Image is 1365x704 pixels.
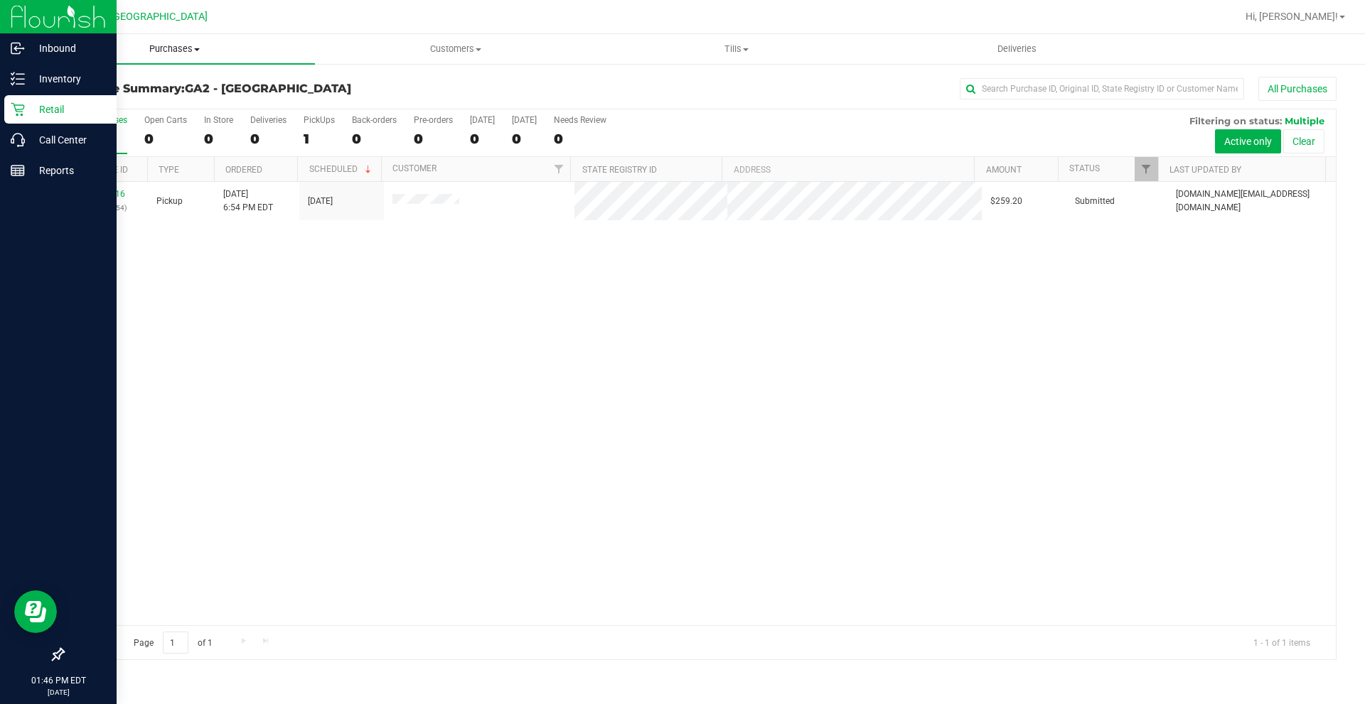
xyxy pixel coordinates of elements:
a: Customer [392,163,437,173]
span: [DATE] [308,195,333,208]
div: 1 [304,131,335,147]
div: In Store [204,115,233,125]
a: Ordered [225,165,262,175]
input: Search Purchase ID, Original ID, State Registry ID or Customer Name... [960,78,1244,99]
div: 0 [204,131,233,147]
inline-svg: Call Center [11,133,25,147]
button: Active only [1215,129,1281,153]
input: 1 [163,632,188,654]
span: Submitted [1075,195,1115,208]
span: Purchases [34,43,315,55]
div: 0 [250,131,287,147]
h3: Purchase Summary: [63,82,487,95]
a: Last Updated By [1169,165,1241,175]
th: Address [722,157,974,182]
div: 0 [470,131,495,147]
div: 0 [512,131,537,147]
span: Pickup [156,195,183,208]
div: 0 [144,131,187,147]
div: [DATE] [470,115,495,125]
a: Deliveries [877,34,1157,64]
iframe: Resource center [14,590,57,633]
span: [DOMAIN_NAME][EMAIL_ADDRESS][DOMAIN_NAME] [1176,188,1327,215]
inline-svg: Retail [11,102,25,117]
span: 1 - 1 of 1 items [1242,632,1322,653]
p: 01:46 PM EDT [6,674,110,687]
p: Reports [25,162,110,179]
span: Hi, [PERSON_NAME]! [1246,11,1338,22]
span: Filtering on status: [1189,115,1282,126]
span: $259.20 [990,195,1022,208]
div: 0 [554,131,606,147]
div: Back-orders [352,115,397,125]
div: 0 [352,131,397,147]
inline-svg: Reports [11,163,25,178]
div: [DATE] [512,115,537,125]
a: Status [1069,163,1100,173]
span: Customers [316,43,595,55]
div: PickUps [304,115,335,125]
a: State Registry ID [582,165,657,175]
p: [DATE] [6,687,110,698]
div: Pre-orders [414,115,453,125]
div: Deliveries [250,115,287,125]
button: All Purchases [1258,77,1337,101]
div: Needs Review [554,115,606,125]
p: Call Center [25,131,110,148]
p: Inventory [25,70,110,87]
button: Clear [1283,129,1324,153]
span: Tills [596,43,876,55]
a: Purchases [34,34,315,64]
p: Retail [25,101,110,118]
span: Page of 1 [122,632,224,654]
a: Type [159,165,179,175]
a: Filter [547,157,570,181]
a: Customers [315,34,596,64]
span: Multiple [1285,115,1324,126]
p: Inbound [25,40,110,57]
a: Amount [986,165,1022,175]
span: GA2 - [GEOGRAPHIC_DATA] [185,82,351,95]
span: GA2 - [GEOGRAPHIC_DATA] [82,11,208,23]
div: 0 [414,131,453,147]
inline-svg: Inbound [11,41,25,55]
inline-svg: Inventory [11,72,25,86]
span: [DATE] 6:54 PM EDT [223,188,273,215]
div: Open Carts [144,115,187,125]
a: Scheduled [309,164,374,174]
a: Filter [1135,157,1158,181]
a: Tills [596,34,877,64]
span: Deliveries [978,43,1056,55]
